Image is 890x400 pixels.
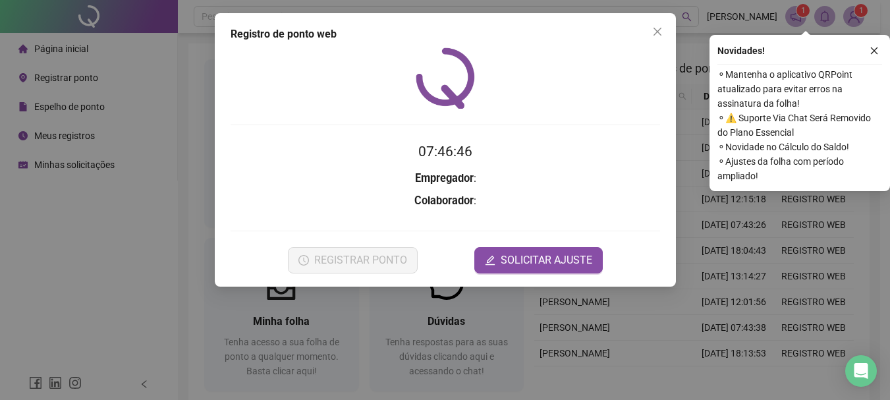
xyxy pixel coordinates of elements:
[652,26,663,37] span: close
[231,192,660,210] h3: :
[870,46,879,55] span: close
[418,144,472,159] time: 07:46:46
[717,140,882,154] span: ⚬ Novidade no Cálculo do Saldo!
[717,154,882,183] span: ⚬ Ajustes da folha com período ampliado!
[231,170,660,187] h3: :
[231,26,660,42] div: Registro de ponto web
[414,194,474,207] strong: Colaborador
[717,67,882,111] span: ⚬ Mantenha o aplicativo QRPoint atualizado para evitar erros na assinatura da folha!
[647,21,668,42] button: Close
[474,247,603,273] button: editSOLICITAR AJUSTE
[414,172,473,185] strong: Empregador
[717,43,765,58] span: Novidades !
[416,47,475,109] img: QRPoint
[501,252,592,268] span: SOLICITAR AJUSTE
[717,111,882,140] span: ⚬ ⚠️ Suporte Via Chat Será Removido do Plano Essencial
[287,247,417,273] button: REGISTRAR PONTO
[485,255,495,266] span: edit
[845,355,877,387] div: Open Intercom Messenger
